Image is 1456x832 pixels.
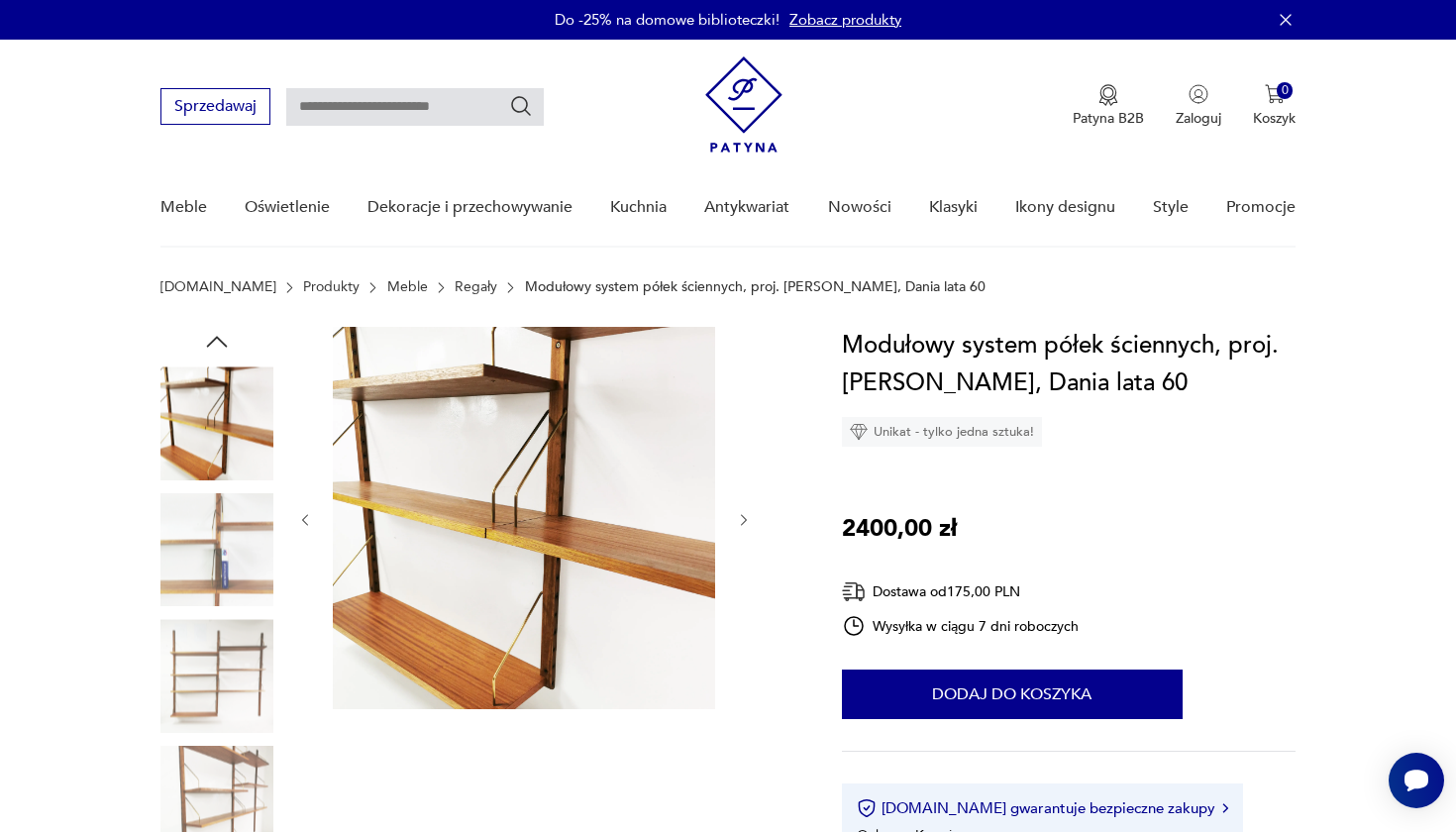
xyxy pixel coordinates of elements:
button: Patyna B2B [1073,84,1144,128]
a: Ikony designu [1015,169,1115,246]
p: Patyna B2B [1073,109,1144,128]
img: Patyna - sklep z meblami i dekoracjami vintage [705,56,782,153]
div: Wysyłka w ciągu 7 dni roboczych [842,614,1080,638]
button: Sprzedawaj [160,88,270,125]
img: Zdjęcie produktu Modułowy system półek ściennych, proj. Poul Cadovius, Dania lata 60 [160,366,273,479]
img: Zdjęcie produktu Modułowy system półek ściennych, proj. Poul Cadovius, Dania lata 60 [160,619,273,732]
img: Ikona dostawy [842,579,866,604]
a: Klasyki [929,169,978,246]
a: Antykwariat [704,169,789,246]
a: Zobacz produkty [789,10,901,30]
a: Nowości [828,169,891,246]
button: [DOMAIN_NAME] gwarantuje bezpieczne zakupy [857,798,1228,818]
img: Ikona koszyka [1265,84,1285,104]
a: Meble [160,169,207,246]
iframe: Smartsupp widget button [1389,753,1444,808]
a: Produkty [303,279,360,295]
div: Unikat - tylko jedna sztuka! [842,417,1042,447]
img: Ikona diamentu [850,423,868,441]
img: Zdjęcie produktu Modułowy system półek ściennych, proj. Poul Cadovius, Dania lata 60 [333,327,715,709]
p: Do -25% na domowe biblioteczki! [555,10,780,30]
a: Regały [455,279,497,295]
h1: Modułowy system półek ściennych, proj. [PERSON_NAME], Dania lata 60 [842,327,1297,402]
p: 2400,00 zł [842,510,957,548]
p: Zaloguj [1176,109,1221,128]
a: Ikona medaluPatyna B2B [1073,84,1144,128]
a: Sprzedawaj [160,101,270,115]
button: Zaloguj [1176,84,1221,128]
button: Dodaj do koszyka [842,670,1183,719]
a: Oświetlenie [245,169,330,246]
img: Zdjęcie produktu Modułowy system półek ściennych, proj. Poul Cadovius, Dania lata 60 [160,493,273,606]
button: Szukaj [509,94,533,118]
div: Dostawa od 175,00 PLN [842,579,1080,604]
a: Promocje [1226,169,1296,246]
p: Koszyk [1253,109,1296,128]
a: [DOMAIN_NAME] [160,279,276,295]
a: Style [1153,169,1189,246]
div: 0 [1277,82,1294,99]
a: Meble [387,279,428,295]
a: Dekoracje i przechowywanie [367,169,572,246]
img: Ikona strzałki w prawo [1222,803,1228,813]
img: Ikona medalu [1098,84,1118,106]
img: Ikonka użytkownika [1189,84,1208,104]
p: Modułowy system półek ściennych, proj. [PERSON_NAME], Dania lata 60 [525,279,986,295]
button: 0Koszyk [1253,84,1296,128]
img: Ikona certyfikatu [857,798,877,818]
a: Kuchnia [610,169,667,246]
